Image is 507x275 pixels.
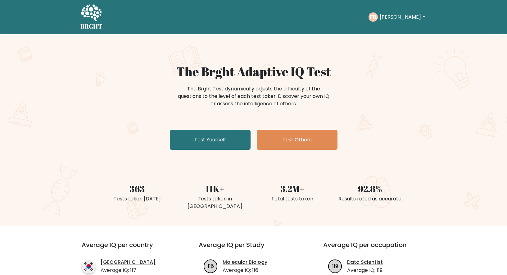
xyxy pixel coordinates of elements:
[102,195,172,203] div: Tests taken [DATE]
[102,182,172,195] div: 363
[378,13,427,21] button: [PERSON_NAME]
[223,267,267,274] p: Average IQ: 116
[223,259,267,266] a: Molecular Biology
[370,13,377,21] text: FR
[323,241,433,256] h3: Average IQ per occupation
[101,267,156,274] p: Average IQ: 117
[102,64,405,79] h1: The Brght Adaptive IQ Test
[180,182,250,195] div: 11K+
[180,195,250,210] div: Tests taken in [GEOGRAPHIC_DATA]
[335,182,405,195] div: 92.8%
[82,259,96,273] img: country
[208,262,214,269] text: 116
[257,195,328,203] div: Total tests taken
[80,2,103,32] a: BRGHT
[199,241,308,256] h3: Average IQ per Study
[176,85,331,108] div: The Brght Test dynamically adjusts the difficulty of the questions to the level of each test take...
[101,259,156,266] a: [GEOGRAPHIC_DATA]
[257,182,328,195] div: 3.2M+
[347,259,383,266] a: Data Scientist
[335,195,405,203] div: Results rated as accurate
[80,23,103,30] h5: BRGHT
[347,267,383,274] p: Average IQ: 119
[257,130,337,150] a: Test Others
[82,241,176,256] h3: Average IQ per country
[170,130,251,150] a: Test Yourself
[332,262,338,269] text: 119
